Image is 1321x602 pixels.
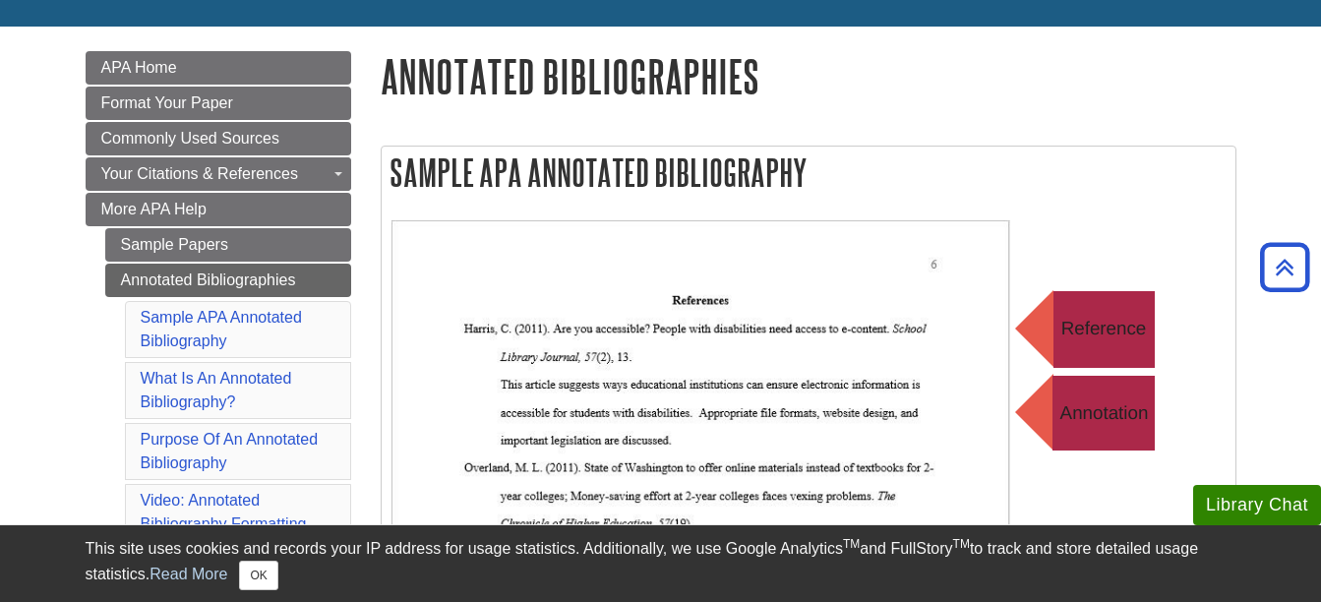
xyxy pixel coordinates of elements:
[141,431,319,471] a: Purpose Of An Annotated Bibliography
[953,537,970,551] sup: TM
[86,193,351,226] a: More APA Help
[141,492,307,556] a: Video: Annotated Bibliography Formatting (APA 7)
[86,537,1236,590] div: This site uses cookies and records your IP address for usage statistics. Additionally, we use Goo...
[141,309,302,349] a: Sample APA Annotated Bibliography
[381,51,1236,101] h1: Annotated Bibliographies
[86,157,351,191] a: Your Citations & References
[86,87,351,120] a: Format Your Paper
[1193,485,1321,525] button: Library Chat
[1253,254,1316,280] a: Back to Top
[86,51,351,85] a: APA Home
[101,201,207,217] span: More APA Help
[843,537,860,551] sup: TM
[101,59,177,76] span: APA Home
[86,122,351,155] a: Commonly Used Sources
[239,561,277,590] button: Close
[105,264,351,297] a: Annotated Bibliographies
[101,130,279,147] span: Commonly Used Sources
[105,228,351,262] a: Sample Papers
[101,94,233,111] span: Format Your Paper
[141,370,292,410] a: What Is An Annotated Bibliography?
[101,165,298,182] span: Your Citations & References
[382,147,1235,199] h2: Sample APA Annotated Bibliography
[150,566,227,582] a: Read More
